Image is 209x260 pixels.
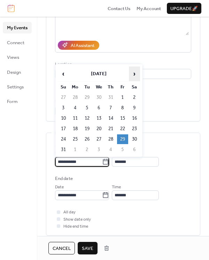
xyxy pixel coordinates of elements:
[105,82,116,92] th: Th
[58,67,69,81] span: ‹
[105,134,116,144] td: 28
[3,52,32,63] a: Views
[70,103,81,113] td: 4
[58,145,69,155] td: 31
[70,93,81,102] td: 28
[82,113,93,123] td: 12
[82,124,93,134] td: 19
[7,39,24,46] span: Connect
[129,93,140,102] td: 2
[112,184,121,191] span: Time
[93,124,104,134] td: 20
[129,67,140,81] span: ›
[93,93,104,102] td: 30
[129,103,140,113] td: 9
[93,134,104,144] td: 27
[82,82,93,92] th: Tu
[70,66,128,81] th: [DATE]
[105,124,116,134] td: 21
[129,82,140,92] th: Sa
[71,42,94,49] div: AI Assistant
[58,41,99,50] button: AI Assistant
[63,216,91,223] span: Show date only
[58,93,69,102] td: 27
[3,37,32,48] a: Connect
[117,124,128,134] td: 22
[70,134,81,144] td: 25
[167,3,201,14] button: Upgrade🚀
[7,98,18,105] span: Form
[3,96,32,107] a: Form
[8,5,15,12] img: logo
[3,22,32,33] a: My Events
[117,145,128,155] td: 5
[63,223,88,230] span: Hide end time
[93,145,104,155] td: 3
[129,134,140,144] td: 30
[58,124,69,134] td: 17
[93,113,104,123] td: 13
[55,184,64,191] span: Date
[105,113,116,123] td: 14
[7,24,28,31] span: My Events
[55,175,73,182] div: End date
[170,5,198,12] span: Upgrade 🚀
[117,103,128,113] td: 8
[82,134,93,144] td: 26
[82,145,93,155] td: 2
[58,113,69,123] td: 10
[117,134,128,144] td: 29
[55,61,190,68] div: Location
[129,145,140,155] td: 6
[78,242,98,254] button: Save
[105,93,116,102] td: 31
[117,82,128,92] th: Fr
[93,82,104,92] th: We
[117,93,128,102] td: 1
[108,5,131,12] a: Contact Us
[93,103,104,113] td: 6
[63,209,76,216] span: All day
[70,113,81,123] td: 11
[48,242,75,254] button: Cancel
[129,124,140,134] td: 23
[70,82,81,92] th: Mo
[7,69,21,76] span: Design
[137,5,161,12] a: My Account
[82,93,93,102] td: 29
[82,103,93,113] td: 5
[58,82,69,92] th: Su
[105,145,116,155] td: 4
[58,103,69,113] td: 3
[70,145,81,155] td: 1
[105,103,116,113] td: 7
[82,245,93,252] span: Save
[7,84,24,90] span: Settings
[117,113,128,123] td: 15
[3,81,32,92] a: Settings
[3,66,32,78] a: Design
[129,113,140,123] td: 16
[70,124,81,134] td: 18
[53,245,71,252] span: Cancel
[58,134,69,144] td: 24
[7,54,19,61] span: Views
